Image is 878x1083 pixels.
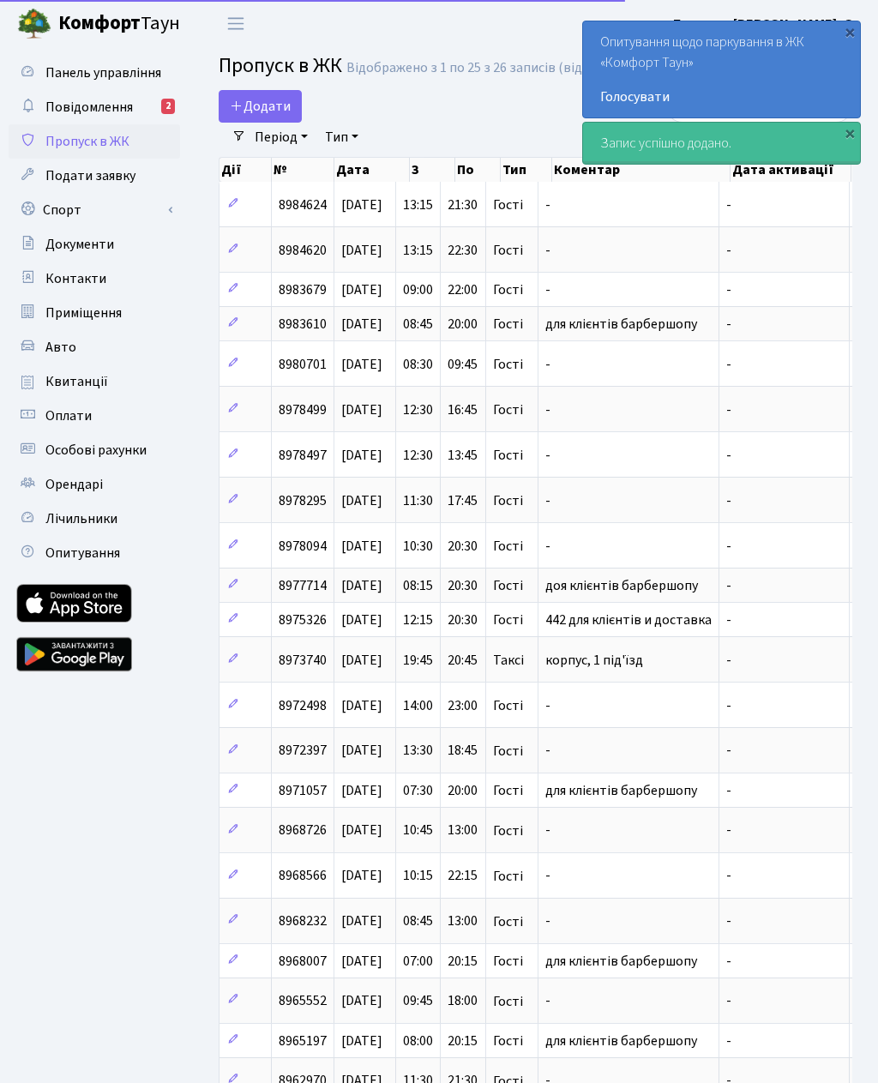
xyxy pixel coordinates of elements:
[545,611,712,629] span: 442 для клієнтів и доставка
[279,912,327,931] span: 8968232
[448,867,478,886] span: 22:15
[545,781,697,800] span: для клієнтів барбершопу
[9,364,180,399] a: Квитанції
[279,742,327,761] span: 8972397
[726,1032,731,1050] span: -
[726,315,731,334] span: -
[279,651,327,670] span: 8973740
[493,244,523,257] span: Гості
[45,98,133,117] span: Повідомлення
[545,912,550,931] span: -
[726,196,731,214] span: -
[9,193,180,227] a: Спорт
[545,446,550,465] span: -
[448,821,478,840] span: 13:00
[545,196,550,214] span: -
[279,537,327,556] span: 8978094
[403,781,433,800] span: 07:30
[219,51,342,81] span: Пропуск в ЖК
[448,315,478,334] span: 20:00
[455,158,501,182] th: По
[726,781,731,800] span: -
[448,952,478,971] span: 20:15
[448,280,478,299] span: 22:00
[403,821,433,840] span: 10:45
[58,9,141,37] b: Комфорт
[403,280,433,299] span: 09:00
[726,446,731,465] span: -
[279,781,327,800] span: 8971057
[403,912,433,931] span: 08:45
[403,315,433,334] span: 08:45
[341,576,382,595] span: [DATE]
[583,123,860,164] div: Запис успішно додано.
[341,651,382,670] span: [DATE]
[279,196,327,214] span: 8984624
[545,241,550,260] span: -
[279,821,327,840] span: 8968726
[279,696,327,715] span: 8972498
[448,446,478,465] span: 13:45
[726,821,731,840] span: -
[493,403,523,417] span: Гості
[341,241,382,260] span: [DATE]
[45,544,120,563] span: Опитування
[279,280,327,299] span: 8983679
[9,124,180,159] a: Пропуск в ЖК
[9,433,180,467] a: Особові рахунки
[279,241,327,260] span: 8984620
[726,651,731,670] span: -
[318,123,365,152] a: Тип
[45,406,92,425] span: Оплати
[545,400,550,419] span: -
[493,653,524,667] span: Таксі
[279,446,327,465] span: 8978497
[58,9,180,39] span: Таун
[279,400,327,419] span: 8978499
[9,227,180,262] a: Документи
[448,241,478,260] span: 22:30
[501,158,552,182] th: Тип
[545,576,698,595] span: доя клієнтів барбершопу
[45,475,103,494] span: Орендарі
[448,651,478,670] span: 20:45
[726,576,731,595] span: -
[341,611,382,629] span: [DATE]
[279,952,327,971] span: 8968007
[493,869,523,883] span: Гості
[346,60,744,76] div: Відображено з 1 по 25 з 26 записів (відфільтровано з 25 записів).
[9,90,180,124] a: Повідомлення2
[9,296,180,330] a: Приміщення
[9,56,180,90] a: Панель управління
[545,952,697,971] span: для клієнтів барбершопу
[493,579,523,593] span: Гості
[45,63,161,82] span: Панель управління
[9,467,180,502] a: Орендарі
[545,537,550,556] span: -
[493,198,523,212] span: Гості
[45,235,114,254] span: Документи
[448,400,478,419] span: 16:45
[9,502,180,536] a: Лічильники
[403,537,433,556] span: 10:30
[493,539,523,553] span: Гості
[726,241,731,260] span: -
[403,696,433,715] span: 14:00
[403,241,433,260] span: 13:15
[448,1032,478,1050] span: 20:15
[45,166,135,185] span: Подати заявку
[341,952,382,971] span: [DATE]
[493,699,523,713] span: Гості
[403,952,433,971] span: 07:00
[279,867,327,886] span: 8968566
[45,269,106,288] span: Контакти
[279,992,327,1011] span: 8965552
[583,21,860,117] div: Опитування щодо паркування в ЖК «Комфорт Таун»
[341,446,382,465] span: [DATE]
[545,355,550,374] span: -
[219,90,302,123] a: Додати
[403,491,433,510] span: 11:30
[545,696,550,715] span: -
[9,159,180,193] a: Подати заявку
[334,158,411,182] th: Дата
